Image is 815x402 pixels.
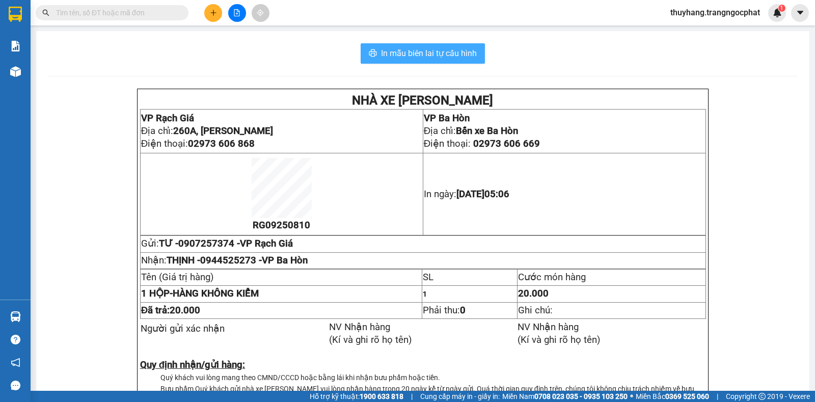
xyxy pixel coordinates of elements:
[423,305,466,316] span: Phải thu:
[361,43,485,64] button: printerIn mẫu biên lai tự cấu hình
[240,238,293,249] span: VP Rạch Giá
[424,138,540,149] span: Điện thoại:
[636,391,709,402] span: Miền Bắc
[141,113,194,124] span: VP Rạch Giá
[360,392,403,400] strong: 1900 633 818
[200,255,308,266] span: 0944525273 -
[381,47,477,60] span: In mẫu biên lai tự cấu hình
[518,272,586,283] span: Cước món hàng
[167,255,308,266] span: THỊNH -
[329,334,412,345] span: (Kí và ghi rõ họ tên)
[518,305,553,316] span: Ghi chú:
[460,305,466,316] strong: 0
[204,4,222,22] button: plus
[141,288,173,299] span: -
[369,49,377,59] span: printer
[210,9,217,16] span: plus
[518,288,549,299] span: 20.000
[717,391,718,402] span: |
[178,238,293,249] span: 0907257374 -
[10,311,21,322] img: warehouse-icon
[262,255,308,266] span: VP Ba Hòn
[9,7,22,22] img: logo-vxr
[159,238,293,249] span: TƯ -
[140,359,245,370] strong: Quy định nhận/gửi hàng:
[257,9,264,16] span: aim
[662,6,768,19] span: thuyhang.trangngocphat
[173,125,273,137] strong: 260A, [PERSON_NAME]
[758,393,766,400] span: copyright
[456,125,518,137] strong: Bến xe Ba Hòn
[329,321,390,333] span: NV Nhận hàng
[42,9,49,16] span: search
[141,288,259,299] strong: HÀNG KHÔNG KIỂM
[141,255,308,266] span: Nhận:
[10,41,21,51] img: solution-icon
[473,138,540,149] span: 02973 606 669
[11,335,20,344] span: question-circle
[518,334,601,345] span: (Kí và ghi rõ họ tên)
[778,5,785,12] sup: 1
[141,305,200,316] span: Đã trả:
[456,189,509,200] span: [DATE]
[518,321,579,333] span: NV Nhận hàng
[534,392,628,400] strong: 0708 023 035 - 0935 103 250
[424,113,470,124] span: VP Ba Hòn
[791,4,809,22] button: caret-down
[424,125,518,137] span: Địa chỉ:
[780,5,783,12] span: 1
[502,391,628,402] span: Miền Nam
[665,392,709,400] strong: 0369 525 060
[228,4,246,22] button: file-add
[141,138,255,149] span: Điện thoại:
[141,125,273,137] span: Địa chỉ:
[252,4,269,22] button: aim
[420,391,500,402] span: Cung cấp máy in - giấy in:
[188,138,255,149] span: 02973 606 868
[630,394,633,398] span: ⚪️
[233,9,240,16] span: file-add
[141,238,293,249] span: Gửi:
[352,93,493,108] strong: NHÀ XE [PERSON_NAME]
[310,391,403,402] span: Hỗ trợ kỹ thuật:
[423,272,433,283] span: SL
[796,8,805,17] span: caret-down
[11,358,20,367] span: notification
[484,189,509,200] span: 05:06
[253,220,310,231] span: RG09250810
[160,372,706,383] li: Quý khách vui lòng mang theo CMND/CCCD hoặc bằng lái khi nhận bưu phẩm hoặc tiền.
[56,7,176,18] input: Tìm tên, số ĐT hoặc mã đơn
[11,381,20,390] span: message
[411,391,413,402] span: |
[141,323,225,334] span: Người gửi xác nhận
[170,305,200,316] span: 20.000
[423,290,427,298] span: 1
[141,288,170,299] span: 1 HỘP
[141,272,214,283] span: Tên (Giá trị hàng)
[773,8,782,17] img: icon-new-feature
[424,189,509,200] span: In ngày:
[10,66,21,77] img: warehouse-icon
